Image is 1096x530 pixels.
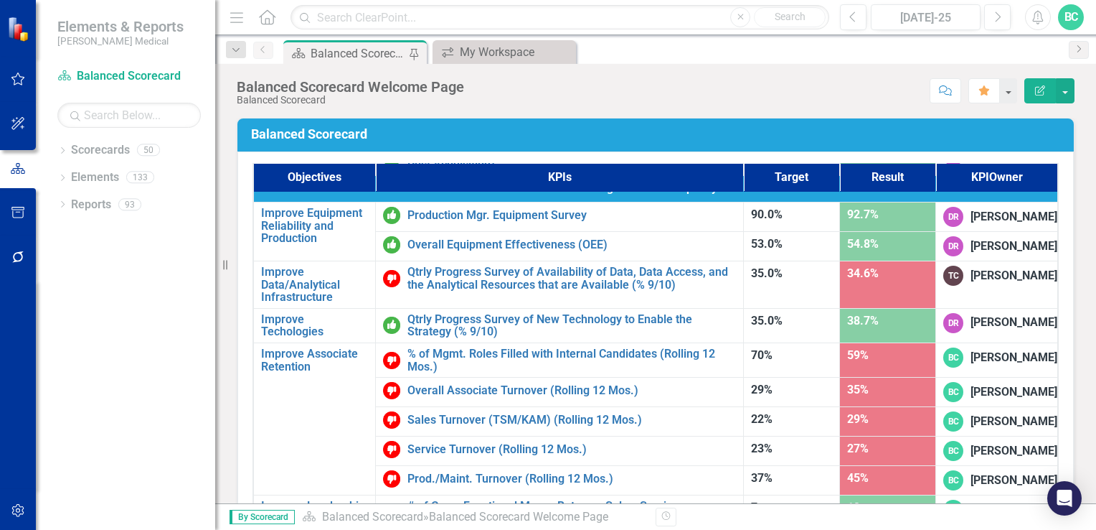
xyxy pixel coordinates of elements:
span: 29% [751,383,773,396]
a: Balanced Scorecard [57,68,201,85]
td: Double-Click to Edit Right Click for Context Menu [253,343,375,495]
span: 7 [751,501,757,514]
input: Search Below... [57,103,201,128]
td: Double-Click to Edit [936,308,1058,343]
div: BC [943,412,963,432]
img: Below Target [383,352,400,369]
input: Search ClearPoint... [290,5,829,30]
div: [PERSON_NAME] [970,473,1057,489]
a: My Workspace [436,43,572,61]
small: [PERSON_NAME] Medical [57,35,184,47]
a: Qtrly Progress Survey of Availability of Data, Data Access, and the Analytical Resources that are... [407,266,736,291]
a: Service Turnover (Rolling 12 Mos.) [407,443,736,456]
td: Double-Click to Edit [936,343,1058,377]
button: BC [1058,4,1084,30]
img: Below Target [383,412,400,429]
td: Double-Click to Edit Right Click for Context Menu [375,466,743,496]
td: Double-Click to Edit Right Click for Context Menu [375,407,743,437]
a: Overall Associate Turnover (Rolling 12 Mos.) [407,384,736,397]
a: Sales Turnover (TSM/KAM) (Rolling 12 Mos.) [407,414,736,427]
div: Balanced Scorecard Welcome Page [429,510,608,524]
td: Double-Click to Edit Right Click for Context Menu [375,378,743,407]
div: My Workspace [460,43,572,61]
td: Double-Click to Edit Right Click for Context Menu [375,496,743,530]
a: Qtrly Progress Survey of New Technology to Enable the Strategy (% 9/10) [407,313,736,338]
span: 27% [847,442,869,455]
a: Improve Techologies [261,313,368,338]
span: 45% [847,471,869,485]
button: Search [754,7,826,27]
div: 133 [126,172,154,184]
div: [PERSON_NAME] [970,315,1057,331]
td: Double-Click to Edit Right Click for Context Menu [375,343,743,377]
td: Double-Click to Edit [936,437,1058,466]
h3: Balanced Scorecard [251,127,1065,141]
span: By Scorecard [230,510,295,524]
div: Balanced Scorecard [237,95,464,106]
span: 92.7% [847,208,879,221]
td: Double-Click to Edit [936,231,1058,261]
a: Elements [71,169,119,186]
td: Double-Click to Edit Right Click for Context Menu [375,202,743,231]
td: Double-Click to Edit Right Click for Context Menu [375,261,743,308]
td: Double-Click to Edit Right Click for Context Menu [253,261,375,308]
a: Improve Equipment Reliability and Production [261,207,368,245]
a: Overall Equipment Effectiveness (OEE) [407,238,736,251]
span: 53.0% [751,237,783,251]
div: BC [943,500,963,520]
td: Double-Click to Edit Right Click for Context Menu [253,202,375,261]
td: Double-Click to Edit Right Click for Context Menu [375,308,743,343]
img: On or Above Target [383,207,400,224]
span: 29% [847,412,869,426]
div: [PERSON_NAME] [970,414,1057,430]
div: TC [943,266,963,286]
span: 35% [847,383,869,396]
img: Below Target [383,382,400,399]
a: Scorecards [71,142,130,159]
td: Double-Click to Edit [936,496,1058,530]
span: 90.0% [751,208,783,221]
div: [PERSON_NAME] [970,268,1057,284]
a: Balanced Scorecard [322,510,423,524]
img: On or Above Target [383,317,400,334]
span: 23% [751,442,773,455]
span: 34.6% [847,266,879,280]
span: 35.0% [751,266,783,280]
td: Double-Click to Edit [936,261,1058,308]
div: DR [943,207,963,227]
span: Elements & Reports [57,18,184,35]
a: Prod./Maint. Turnover (Rolling 12 Mos.) [407,473,736,485]
span: 22% [751,412,773,426]
span: 35.0% [751,314,783,327]
div: [PERSON_NAME] [970,443,1057,460]
span: 37% [751,471,773,485]
img: Below Target [383,470,400,488]
div: » [302,509,645,526]
span: 54.8% [847,237,879,251]
div: DR [943,236,963,256]
td: Double-Click to Edit [936,202,1058,231]
div: 50 [137,144,160,157]
td: Double-Click to Edit Right Click for Context Menu [375,231,743,261]
div: Open Intercom Messenger [1047,481,1082,516]
span: 70% [751,348,773,362]
td: Double-Click to Edit Right Click for Context Menu [375,437,743,466]
a: Reports [71,197,111,213]
div: [PERSON_NAME] [970,238,1057,255]
div: [PERSON_NAME] [970,350,1057,366]
a: Improve Data/Analytical Infrastructure [261,266,368,304]
span: 38.7% [847,314,879,327]
div: [PERSON_NAME] [970,209,1057,226]
div: [PERSON_NAME] [970,502,1057,519]
span: 10 [847,501,860,514]
a: Production Mgr. Equipment Survey [407,209,736,222]
span: Search [775,11,806,22]
div: DR [943,313,963,333]
div: BC [943,382,963,402]
td: Double-Click to Edit [936,407,1058,437]
div: Balanced Scorecard Welcome Page [237,79,464,95]
a: # of Cross Functional Moves Between Sales, Service, Production, or Home Office Functions (Rolling... [407,500,736,525]
a: Improve Associate Retention [261,348,368,373]
td: Double-Click to Edit Right Click for Context Menu [253,308,375,343]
